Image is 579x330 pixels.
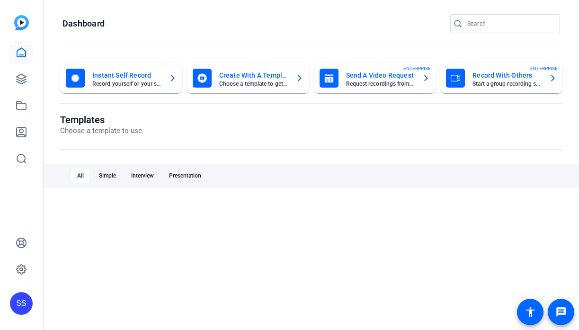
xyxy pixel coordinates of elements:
mat-card-title: Instant Self Record [92,70,161,81]
mat-card-title: Send A Video Request [346,70,415,81]
mat-card-title: Create With A Template [219,70,288,81]
mat-card-subtitle: Choose a template to get started [219,81,288,87]
h1: Templates [60,114,142,125]
h1: Dashboard [62,18,105,29]
div: Interview [125,168,160,183]
button: Record With OthersStart a group recording sessionENTERPRISE [440,63,562,93]
button: Create With A TemplateChoose a template to get started [187,63,309,93]
input: Search [467,18,552,29]
div: Simple [93,168,122,183]
mat-card-title: Record With Others [472,70,542,81]
mat-card-subtitle: Request recordings from anyone, anywhere [346,81,415,87]
div: All [71,168,89,183]
mat-card-subtitle: Start a group recording session [472,81,542,87]
button: Send A Video RequestRequest recordings from anyone, anywhereENTERPRISE [314,63,436,93]
mat-card-subtitle: Record yourself or your screen [92,81,161,87]
p: Choose a template to use [60,125,142,136]
mat-icon: message [555,306,567,318]
div: SS [10,292,33,315]
img: blue-gradient.svg [14,15,29,30]
button: Instant Self RecordRecord yourself or your screen [60,63,182,93]
mat-icon: accessibility [525,306,536,318]
span: ENTERPRISE [530,65,558,72]
div: Presentation [163,168,207,183]
span: ENTERPRISE [403,65,431,72]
